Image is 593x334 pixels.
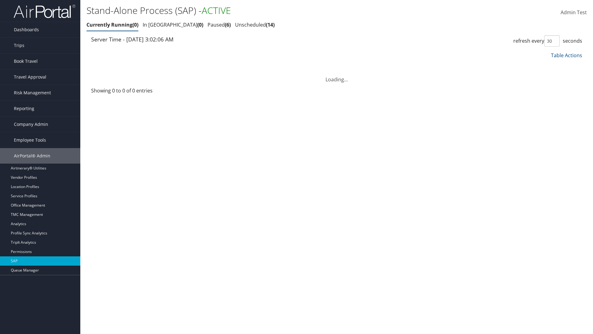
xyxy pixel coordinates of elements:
[14,69,46,85] span: Travel Approval
[202,4,231,17] span: ACTIVE
[14,148,50,164] span: AirPortal® Admin
[235,21,275,28] a: Unscheduled14
[14,117,48,132] span: Company Admin
[86,4,420,17] h1: Stand-Alone Process (SAP) -
[208,21,231,28] a: Paused6
[563,37,582,44] span: seconds
[14,4,75,19] img: airportal-logo.png
[143,21,203,28] a: In [GEOGRAPHIC_DATA]0
[561,3,587,22] a: Admin Test
[225,21,231,28] span: 6
[14,38,24,53] span: Trips
[14,85,51,101] span: Risk Management
[91,35,332,43] div: Server Time - [DATE] 3:02:06 AM
[91,87,207,97] div: Showing 0 to 0 of 0 entries
[266,21,275,28] span: 14
[14,101,34,116] span: Reporting
[197,21,203,28] span: 0
[14,22,39,37] span: Dashboards
[86,21,138,28] a: Currently Running0
[551,52,582,59] a: Table Actions
[86,68,587,83] div: Loading...
[132,21,138,28] span: 0
[14,54,38,69] span: Book Travel
[14,132,46,148] span: Employee Tools
[561,9,587,16] span: Admin Test
[513,37,544,44] span: refresh every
